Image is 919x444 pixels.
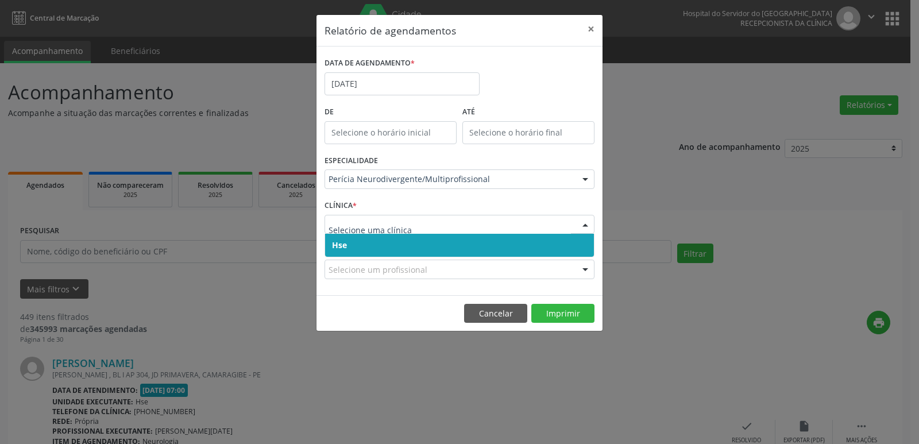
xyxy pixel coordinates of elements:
[325,72,480,95] input: Selecione uma data ou intervalo
[325,152,378,170] label: ESPECIALIDADE
[325,103,457,121] label: De
[325,23,456,38] h5: Relatório de agendamentos
[325,197,357,215] label: CLÍNICA
[325,55,415,72] label: DATA DE AGENDAMENTO
[462,121,594,144] input: Selecione o horário final
[332,240,347,250] span: Hse
[329,264,427,276] span: Selecione um profissional
[325,121,457,144] input: Selecione o horário inicial
[329,173,571,185] span: Perícia Neurodivergente/Multiprofissional
[462,103,594,121] label: ATÉ
[580,15,603,43] button: Close
[464,304,527,323] button: Cancelar
[531,304,594,323] button: Imprimir
[329,219,571,242] input: Selecione uma clínica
